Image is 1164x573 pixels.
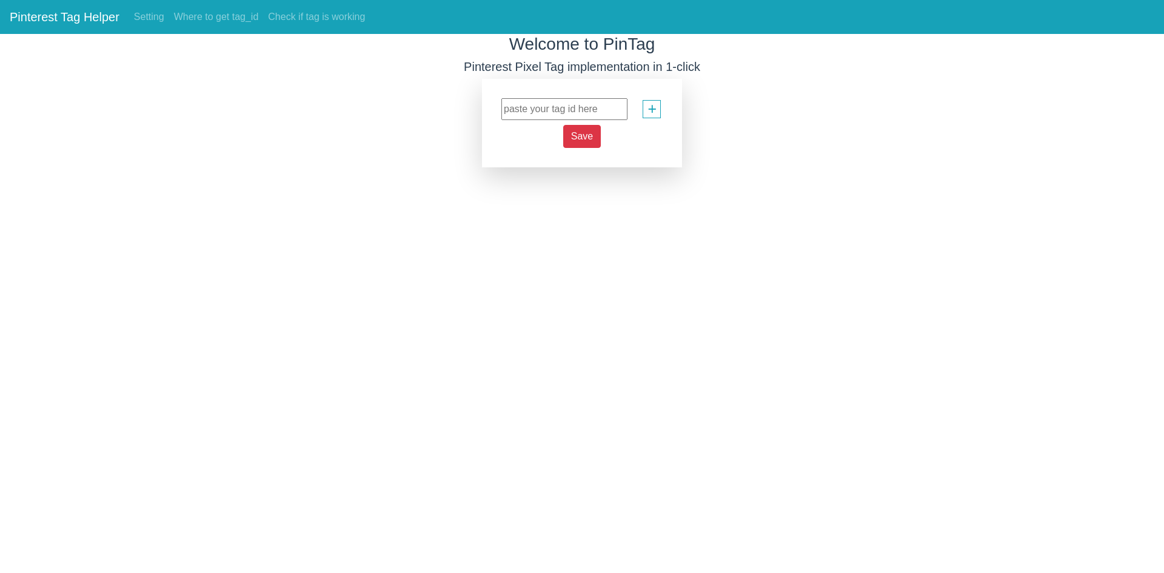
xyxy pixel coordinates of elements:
span: + [647,98,657,121]
span: Save [571,131,593,141]
a: Check if tag is working [263,5,370,29]
input: paste your tag id here [501,98,627,120]
a: Setting [129,5,169,29]
button: Save [563,125,601,148]
a: Where to get tag_id [169,5,264,29]
a: Pinterest Tag Helper [10,5,119,29]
